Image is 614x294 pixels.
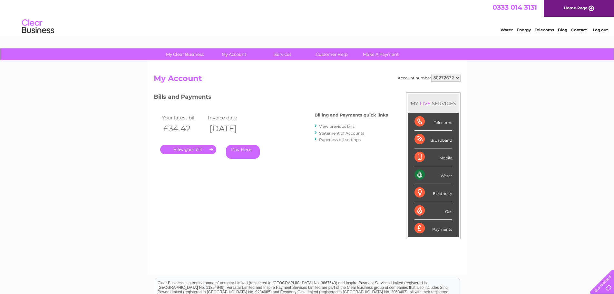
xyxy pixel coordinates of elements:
[256,48,309,60] a: Services
[158,48,211,60] a: My Clear Business
[319,124,355,129] a: View previous bills
[418,100,432,106] div: LIVE
[206,122,253,135] th: [DATE]
[160,145,216,154] a: .
[558,27,567,32] a: Blog
[414,184,452,202] div: Electricity
[414,202,452,220] div: Gas
[593,27,608,32] a: Log out
[414,148,452,166] div: Mobile
[154,74,461,86] h2: My Account
[501,27,513,32] a: Water
[408,94,459,113] div: MY SERVICES
[206,113,253,122] td: Invoice date
[154,92,388,104] h3: Bills and Payments
[414,131,452,148] div: Broadband
[398,74,461,82] div: Account number
[305,48,358,60] a: Customer Help
[492,3,537,11] a: 0333 014 3131
[414,220,452,237] div: Payments
[315,113,388,117] h4: Billing and Payments quick links
[319,131,364,136] a: Statement of Accounts
[160,113,207,122] td: Your latest bill
[155,4,460,31] div: Clear Business is a trading name of Verastar Limited (registered in [GEOGRAPHIC_DATA] No. 3667643...
[571,27,587,32] a: Contact
[414,113,452,131] div: Telecoms
[160,122,207,135] th: £34.42
[354,48,407,60] a: Make A Payment
[207,48,260,60] a: My Account
[319,137,361,142] a: Paperless bill settings
[22,17,54,36] img: logo.png
[517,27,531,32] a: Energy
[414,166,452,184] div: Water
[226,145,260,159] a: Pay Here
[535,27,554,32] a: Telecoms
